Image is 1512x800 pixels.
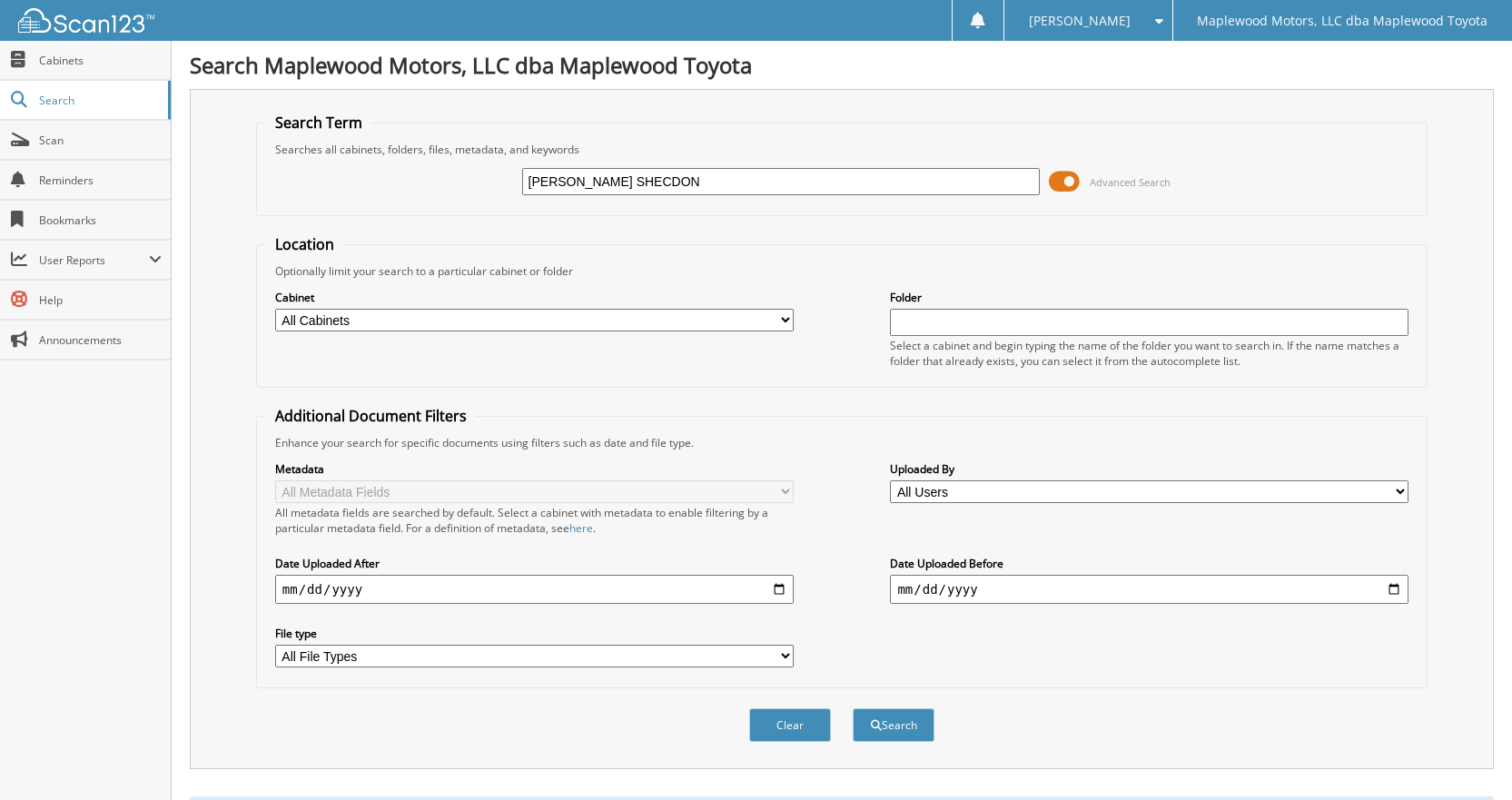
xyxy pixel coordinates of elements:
[275,626,794,641] label: File type
[39,292,162,308] span: Help
[266,406,476,426] legend: Additional Document Filters
[275,461,794,477] label: Metadata
[275,556,794,571] label: Date Uploaded After
[275,575,794,604] input: start
[39,212,162,228] span: Bookmarks
[39,332,162,348] span: Announcements
[39,133,162,148] span: Scan
[1090,175,1171,189] span: Advanced Search
[266,113,371,133] legend: Search Term
[190,50,1494,80] h1: Search Maplewood Motors, LLC dba Maplewood Toyota
[890,290,1408,305] label: Folder
[39,173,162,188] span: Reminders
[569,520,593,536] a: here
[39,53,162,68] span: Cabinets
[890,575,1408,604] input: end
[275,505,794,536] div: All metadata fields are searched by default. Select a cabinet with metadata to enable filtering b...
[39,252,149,268] span: User Reports
[266,263,1418,279] div: Optionally limit your search to a particular cabinet or folder
[890,556,1408,571] label: Date Uploaded Before
[266,142,1418,157] div: Searches all cabinets, folders, files, metadata, and keywords
[890,461,1408,477] label: Uploaded By
[266,234,343,254] legend: Location
[853,708,934,742] button: Search
[749,708,831,742] button: Clear
[275,290,794,305] label: Cabinet
[1197,15,1487,26] span: Maplewood Motors, LLC dba Maplewood Toyota
[18,8,154,33] img: scan123-logo-white.svg
[1029,15,1131,26] span: [PERSON_NAME]
[266,435,1418,450] div: Enhance your search for specific documents using filters such as date and file type.
[39,93,159,108] span: Search
[890,338,1408,369] div: Select a cabinet and begin typing the name of the folder you want to search in. If the name match...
